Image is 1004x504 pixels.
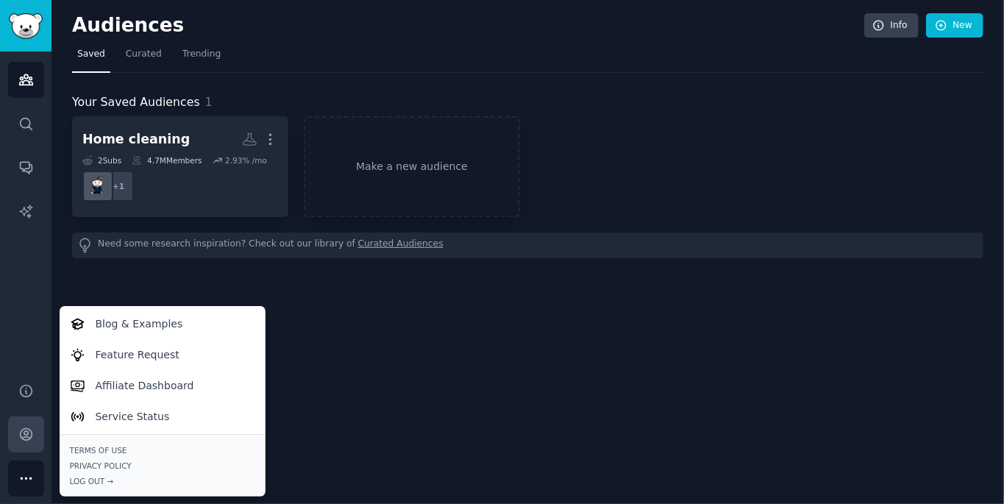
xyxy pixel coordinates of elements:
a: Home cleaning2Subs4.7MMembers2.93% /mo+1CleaningTips [72,116,288,217]
a: Service Status [62,401,263,432]
a: Trending [177,43,226,73]
img: GummySearch logo [9,13,43,39]
a: Terms of Use [70,445,255,455]
div: Need some research inspiration? Check out our library of [72,233,983,258]
div: 2.93 % /mo [225,155,267,166]
a: Feature Request [62,339,263,370]
a: Make a new audience [304,116,520,217]
div: 2 Sub s [82,155,121,166]
a: Privacy Policy [70,461,255,471]
span: Trending [182,48,221,61]
p: Affiliate Dashboard [96,378,194,394]
a: Affiliate Dashboard [62,370,263,401]
h2: Audiences [72,14,864,38]
a: Info [864,13,919,38]
div: 4.7M Members [132,155,202,166]
a: Saved [72,43,110,73]
a: Curated [121,43,167,73]
span: Saved [77,48,105,61]
div: Home cleaning [82,130,190,149]
div: Log Out → [70,476,255,486]
p: Feature Request [96,347,179,363]
div: + 1 [103,171,134,202]
a: Curated Audiences [358,238,444,253]
span: 1 [205,95,213,109]
span: Curated [126,48,162,61]
p: Blog & Examples [96,316,183,332]
span: Your Saved Audiences [72,93,200,112]
p: Service Status [96,409,170,425]
a: Blog & Examples [62,308,263,339]
a: New [926,13,983,38]
img: CleaningTips [87,174,110,197]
